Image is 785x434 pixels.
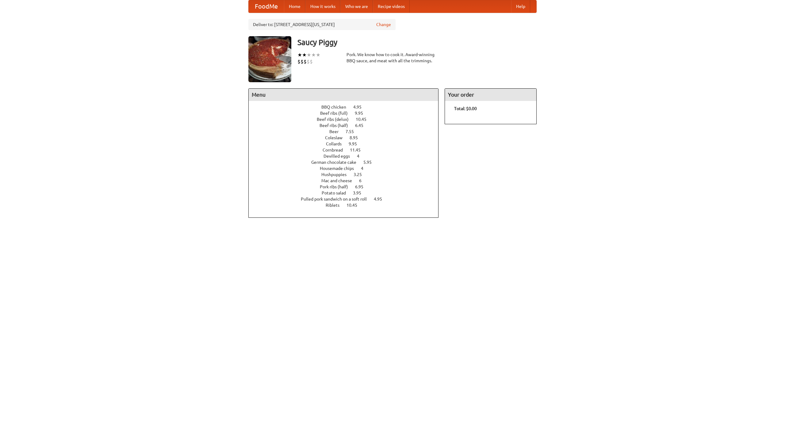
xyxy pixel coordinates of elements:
li: ★ [297,52,302,58]
span: Beef ribs (delux) [317,117,355,122]
a: Beef ribs (delux) 10.45 [317,117,378,122]
li: ★ [302,52,307,58]
li: $ [307,58,310,65]
span: 7.55 [346,129,360,134]
a: BBQ chicken 4.95 [321,105,373,109]
li: ★ [307,52,311,58]
div: Pork. We know how to cook it. Award-winning BBQ sauce, and meat with all the trimmings. [347,52,438,64]
a: German chocolate cake 5.95 [311,160,383,165]
a: Change [376,21,391,28]
a: Housemade chips 4 [320,166,375,171]
span: 6 [359,178,368,183]
img: angular.jpg [248,36,291,82]
span: 4.95 [374,197,388,202]
span: 4 [361,166,370,171]
span: Beef ribs (half) [320,123,354,128]
span: Riblets [326,203,346,208]
span: Mac and cheese [321,178,358,183]
li: ★ [311,52,316,58]
span: Collards [326,141,348,146]
li: $ [310,58,313,65]
span: Hushpuppies [321,172,353,177]
span: Pork ribs (half) [320,184,354,189]
a: Help [511,0,530,13]
a: Home [284,0,305,13]
h4: Menu [249,89,438,101]
a: Recipe videos [373,0,410,13]
a: FoodMe [249,0,284,13]
span: Housemade chips [320,166,360,171]
div: Deliver to: [STREET_ADDRESS][US_STATE] [248,19,396,30]
span: 9.95 [349,141,363,146]
span: 3.95 [353,190,367,195]
a: Pork ribs (half) 6.95 [320,184,375,189]
a: Beef ribs (full) 9.95 [320,111,374,116]
span: Coleslaw [325,135,349,140]
a: Who we are [340,0,373,13]
span: 4.95 [353,105,368,109]
a: Collards 9.95 [326,141,368,146]
a: Pulled pork sandwich on a soft roll 4.95 [301,197,393,202]
a: Mac and cheese 6 [321,178,373,183]
span: 6.95 [355,184,370,189]
li: $ [301,58,304,65]
h4: Your order [445,89,536,101]
a: Coleslaw 8.95 [325,135,369,140]
span: Devilled eggs [324,154,356,159]
b: Total: $0.00 [454,106,477,111]
span: 6.45 [355,123,370,128]
a: Devilled eggs 4 [324,154,371,159]
span: Potato salad [322,190,352,195]
span: Beer [329,129,345,134]
a: Beer 7.55 [329,129,365,134]
li: ★ [316,52,320,58]
span: 4 [357,154,366,159]
span: 11.45 [350,148,367,152]
li: $ [304,58,307,65]
span: 3.25 [354,172,368,177]
span: 10.45 [356,117,373,122]
a: Cornbread 11.45 [323,148,372,152]
span: Beef ribs (full) [320,111,354,116]
a: How it works [305,0,340,13]
li: $ [297,58,301,65]
span: 10.45 [347,203,363,208]
span: German chocolate cake [311,160,362,165]
span: 9.95 [355,111,369,116]
a: Riblets 10.45 [326,203,369,208]
a: Beef ribs (half) 6.45 [320,123,375,128]
span: Pulled pork sandwich on a soft roll [301,197,373,202]
h3: Saucy Piggy [297,36,537,48]
span: Cornbread [323,148,349,152]
span: 5.95 [363,160,378,165]
span: 8.95 [350,135,364,140]
a: Hushpuppies 3.25 [321,172,373,177]
a: Potato salad 3.95 [322,190,373,195]
span: BBQ chicken [321,105,352,109]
